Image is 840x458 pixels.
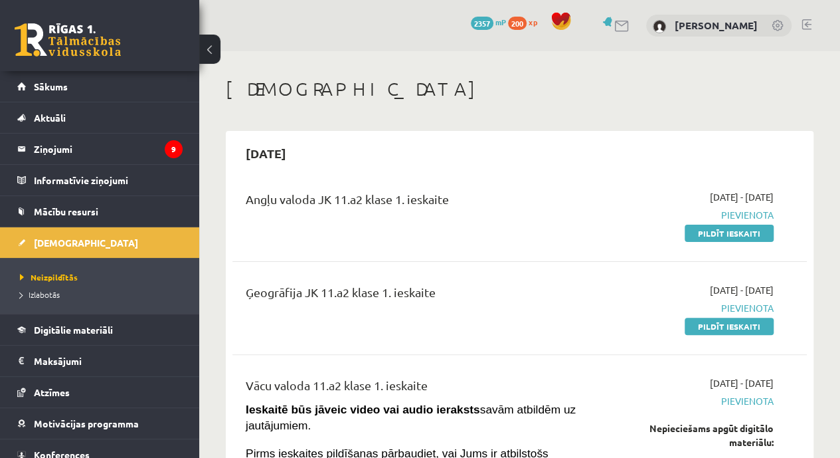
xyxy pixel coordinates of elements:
a: Rīgas 1. Tālmācības vidusskola [15,23,121,57]
a: 200 xp [508,17,544,27]
div: Nepieciešams apgūt digitālo materiālu: [611,421,774,449]
span: mP [495,17,506,27]
span: xp [529,17,537,27]
a: Sākums [17,71,183,102]
a: 2357 mP [471,17,506,27]
a: Izlabotās [20,288,186,300]
strong: Ieskaitē būs jāveic video vai audio ieraksts [246,403,480,416]
span: Izlabotās [20,289,60,300]
a: Digitālie materiāli [17,314,183,345]
a: Informatīvie ziņojumi [17,165,183,195]
a: Maksājumi [17,346,183,376]
a: Atzīmes [17,377,183,407]
a: Ziņojumi9 [17,134,183,164]
img: Elīza Estere Odiņa [653,20,666,33]
span: [DATE] - [DATE] [710,190,774,204]
legend: Maksājumi [34,346,183,376]
span: [DATE] - [DATE] [710,376,774,390]
a: Neizpildītās [20,271,186,283]
div: Vācu valoda 11.a2 klase 1. ieskaite [246,376,591,401]
span: Mācību resursi [34,205,98,217]
span: Pievienota [611,394,774,408]
span: Motivācijas programma [34,417,139,429]
span: Neizpildītās [20,272,78,283]
div: Ģeogrāfija JK 11.a2 klase 1. ieskaite [246,283,591,308]
span: 200 [508,17,527,30]
span: Pievienota [611,301,774,315]
span: Aktuāli [34,112,66,124]
span: Pievienota [611,208,774,222]
span: Atzīmes [34,386,70,398]
a: Pildīt ieskaiti [685,225,774,242]
span: savām atbildēm uz jautājumiem. [246,403,576,432]
span: [DATE] - [DATE] [710,283,774,297]
div: Angļu valoda JK 11.a2 klase 1. ieskaite [246,190,591,215]
legend: Ziņojumi [34,134,183,164]
a: Aktuāli [17,102,183,133]
a: Pildīt ieskaiti [685,318,774,335]
span: Digitālie materiāli [34,324,113,336]
a: Motivācijas programma [17,408,183,439]
legend: Informatīvie ziņojumi [34,165,183,195]
a: [DEMOGRAPHIC_DATA] [17,227,183,258]
h2: [DATE] [232,138,299,169]
i: 9 [165,140,183,158]
a: Mācību resursi [17,196,183,227]
span: Sākums [34,80,68,92]
span: 2357 [471,17,493,30]
h1: [DEMOGRAPHIC_DATA] [226,78,813,100]
a: [PERSON_NAME] [675,19,758,32]
span: [DEMOGRAPHIC_DATA] [34,237,138,249]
